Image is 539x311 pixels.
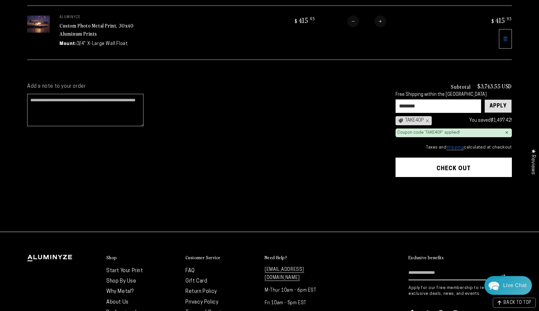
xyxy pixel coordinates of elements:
[60,10,77,27] img: Marie J
[185,289,217,294] a: Return Policy
[185,268,195,273] a: FAQ
[424,118,429,123] div: ×
[501,266,505,285] button: Subscribe
[359,16,375,27] input: Quantity for Custom Photo Metal Print, 30x40 Aluminum Prints
[74,10,91,27] img: Helga
[21,94,125,100] p: It's something you're able to download by searching for the Chrome browser
[69,184,87,189] span: Re:amaze
[265,255,337,261] summary: Need Help?
[185,300,218,305] a: Privacy Policy
[435,117,512,125] div: You saved !
[294,16,315,25] bdi: 415
[21,72,125,79] p: Hi [PERSON_NAME], Thank you for sending the photos and for patiently waiting for the feedback. La...
[106,279,136,284] a: Shop By Use
[21,65,28,72] img: fba842a801236a3782a25bbf40121a09
[503,276,527,295] div: Contact Us Directly
[396,92,512,98] div: Free Shipping within the [GEOGRAPHIC_DATA]
[29,66,114,72] div: [PERSON_NAME]
[21,136,125,142] p: I want my photo to be vertical without changing the image shown
[21,107,28,114] img: d6e0f57a3314dc1006f9885347025458
[408,255,444,261] h2: Exclusive benefits
[106,255,117,261] h2: Shop
[446,145,464,150] a: shipping
[29,107,114,114] div: Aluminyze
[59,16,156,19] p: aluminyze
[114,87,125,92] div: [DATE]
[27,16,50,33] img: 30"x40" Rectangle White Matte Aluminyzed Photo
[77,40,128,47] dd: 3/4" X-Large Wall Float
[527,144,539,180] div: Click to open Judge.me floating reviews tab
[21,115,125,121] p: When I make my photo from landscape to portrait, I lose pixels. Can you do it where it won’t go ...
[27,83,383,90] label: Add a note to your order
[114,66,125,71] div: [DATE]
[265,299,337,307] p: Fri 10am - 5pm EST
[505,16,512,21] sup: .95
[396,116,432,125] div: TAKE40P
[21,128,28,135] img: d6e0f57a3314dc1006f9885347025458
[185,255,258,261] summary: Customer Service
[309,16,315,21] sup: .95
[48,32,89,37] span: Away until [DATE]
[408,255,512,261] summary: Exclusive benefits
[106,300,129,305] a: About Us
[114,108,125,113] div: [DATE]
[106,255,179,261] summary: Shop
[499,29,512,49] a: Remove 30"x40" Rectangle White Matte Aluminyzed Photo
[106,289,134,294] a: Why Metal?
[265,286,337,294] p: M-Thur 10am - 6pm EST
[491,18,494,24] span: $
[106,268,143,273] a: Start Your Print
[396,144,512,151] small: Taxes and calculated at checkout
[265,255,287,261] h2: Need Help?
[408,285,512,297] p: Apply for our free membership to receive exclusive deals, news, and events.
[114,129,125,134] div: [DATE]
[491,118,511,123] span: $1,497.42
[185,255,220,261] h2: Customer Service
[49,186,88,189] span: We run on
[265,267,304,281] a: [EMAIL_ADDRESS][DOMAIN_NAME]
[43,195,95,205] a: Leave A Message
[59,40,77,47] dt: Mount:
[491,16,512,25] bdi: 415
[13,54,124,60] div: Recent Conversations
[451,84,471,89] h3: Subtotal
[490,100,507,113] div: Apply
[21,86,28,93] img: d43a2b16f90f7195f4c1ce3167853375
[397,130,460,136] div: Coupon code 'TAKE40P' applied!
[396,158,512,177] button: Check out
[396,190,512,207] iframe: PayPal-paypal
[29,128,114,135] div: Aluminyze
[29,87,114,93] div: [PERSON_NAME]
[477,83,512,89] p: $3,743.55 USD
[59,22,134,37] a: Custom Photo Metal Print, 30x40 Aluminum Prints
[47,10,64,27] img: John
[505,130,508,135] div: ×
[503,301,532,305] span: BACK TO TOP
[295,18,298,24] span: $
[185,279,207,284] a: Gift Card
[484,276,532,295] div: Chat widget toggle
